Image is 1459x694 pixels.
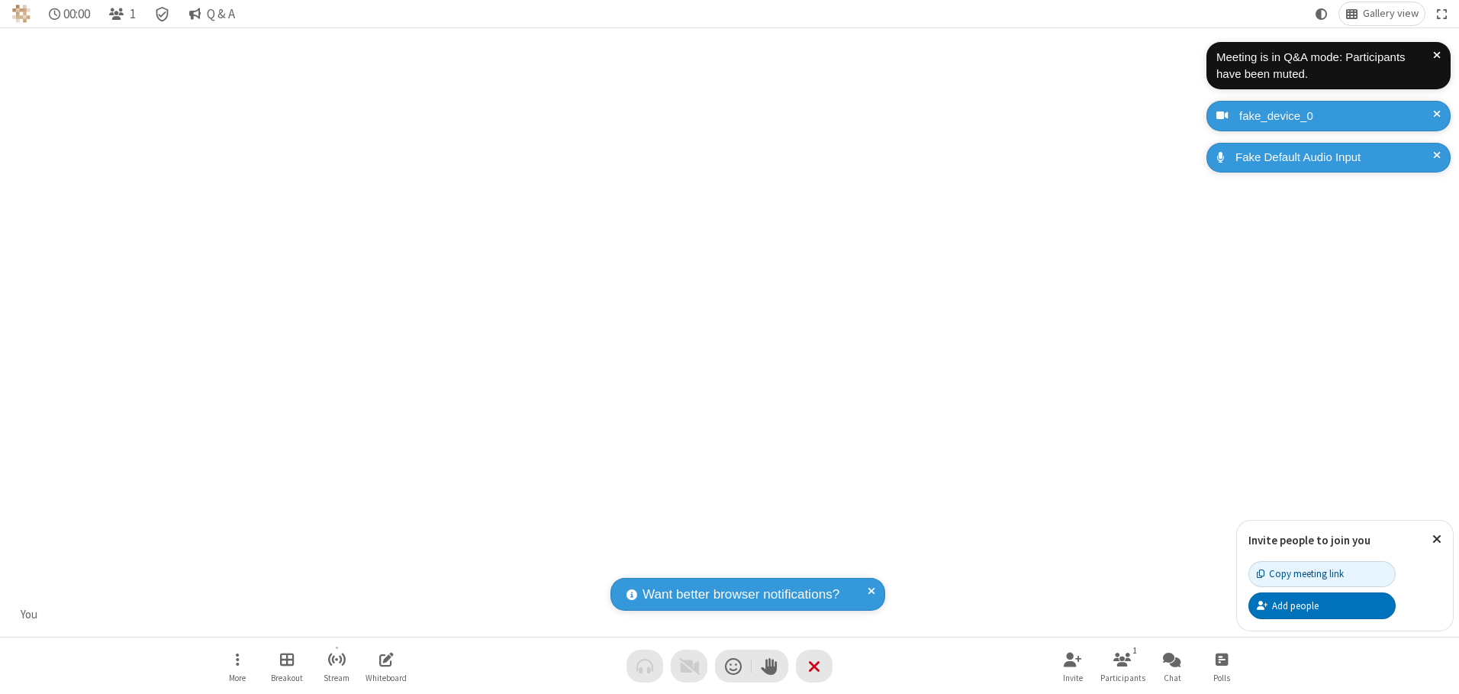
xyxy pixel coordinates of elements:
button: Open participant list [102,2,142,25]
img: QA Selenium DO NOT DELETE OR CHANGE [12,5,31,23]
button: Open chat [1149,644,1195,688]
div: Meeting is in Q&A mode: Participants have been muted. [1216,49,1433,83]
button: Close popover [1421,521,1453,558]
span: More [229,673,246,683]
div: fake_device_0 [1234,108,1439,125]
button: Add people [1248,592,1396,618]
button: End or leave meeting [796,650,833,683]
button: Video [671,650,707,683]
button: Open shared whiteboard [363,644,409,688]
button: Open participant list [1100,644,1145,688]
div: You [15,606,43,624]
button: Raise hand [752,650,788,683]
div: Meeting details Encryption enabled [148,2,177,25]
span: Breakout [271,673,303,683]
span: Want better browser notifications? [643,585,839,605]
div: Timer [43,2,97,25]
button: Open poll [1199,644,1245,688]
button: Start streaming [314,644,359,688]
button: Open menu [214,644,260,688]
span: Participants [1100,673,1145,683]
span: Stream [324,673,349,683]
span: Invite [1063,673,1083,683]
button: Invite participants (Alt+I) [1050,644,1096,688]
span: Chat [1164,673,1181,683]
label: Invite people to join you [1248,533,1370,547]
button: Using system theme [1309,2,1334,25]
span: Whiteboard [366,673,407,683]
button: Copy meeting link [1248,561,1396,587]
div: 1 [1129,644,1142,657]
div: Fake Default Audio Input [1230,149,1439,166]
button: Manage Breakout Rooms [264,644,310,688]
button: Change layout [1339,2,1425,25]
button: Fullscreen [1431,2,1454,25]
button: Q & A [182,2,241,25]
span: 1 [130,7,136,21]
button: Send a reaction [715,650,752,683]
div: Copy meeting link [1257,566,1344,581]
span: Polls [1213,673,1230,683]
span: 00:00 [63,7,90,21]
span: Q & A [207,7,235,21]
span: Gallery view [1363,8,1419,20]
button: Audio problem - check your Internet connection or call by phone [626,650,663,683]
